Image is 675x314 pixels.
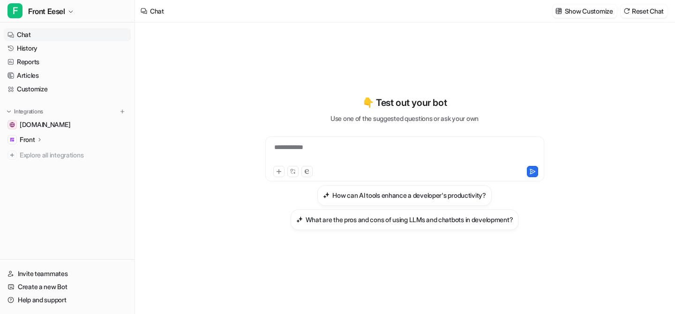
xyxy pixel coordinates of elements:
[6,108,12,115] img: expand menu
[332,190,486,200] h3: How can AI tools enhance a developer's productivity?
[555,7,562,15] img: customize
[4,82,131,96] a: Customize
[4,55,131,68] a: Reports
[296,216,303,223] img: What are the pros and cons of using LLMs and chatbots in development?
[150,6,164,16] div: Chat
[323,192,330,199] img: How can AI tools enhance a developer's productivity?
[4,149,131,162] a: Explore all integrations
[4,267,131,280] a: Invite teammates
[20,148,127,163] span: Explore all integrations
[4,28,131,41] a: Chat
[4,107,46,116] button: Integrations
[291,209,519,230] button: What are the pros and cons of using LLMs and chatbots in development?What are the pros and cons o...
[14,108,43,115] p: Integrations
[317,185,491,206] button: How can AI tools enhance a developer's productivity?How can AI tools enhance a developer's produc...
[4,280,131,293] a: Create a new Bot
[20,120,70,129] span: [DOMAIN_NAME]
[7,3,22,18] span: F
[28,5,65,18] span: Front Eesel
[362,96,447,110] p: 👇 Test out your bot
[565,6,613,16] p: Show Customize
[621,4,667,18] button: Reset Chat
[9,137,15,142] img: Front
[4,42,131,55] a: History
[623,7,630,15] img: reset
[4,118,131,131] a: sameerwasim.com[DOMAIN_NAME]
[4,293,131,307] a: Help and support
[330,113,479,123] p: Use one of the suggested questions or ask your own
[306,215,513,224] h3: What are the pros and cons of using LLMs and chatbots in development?
[119,108,126,115] img: menu_add.svg
[7,150,17,160] img: explore all integrations
[20,135,35,144] p: Front
[553,4,617,18] button: Show Customize
[9,122,15,127] img: sameerwasim.com
[4,69,131,82] a: Articles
